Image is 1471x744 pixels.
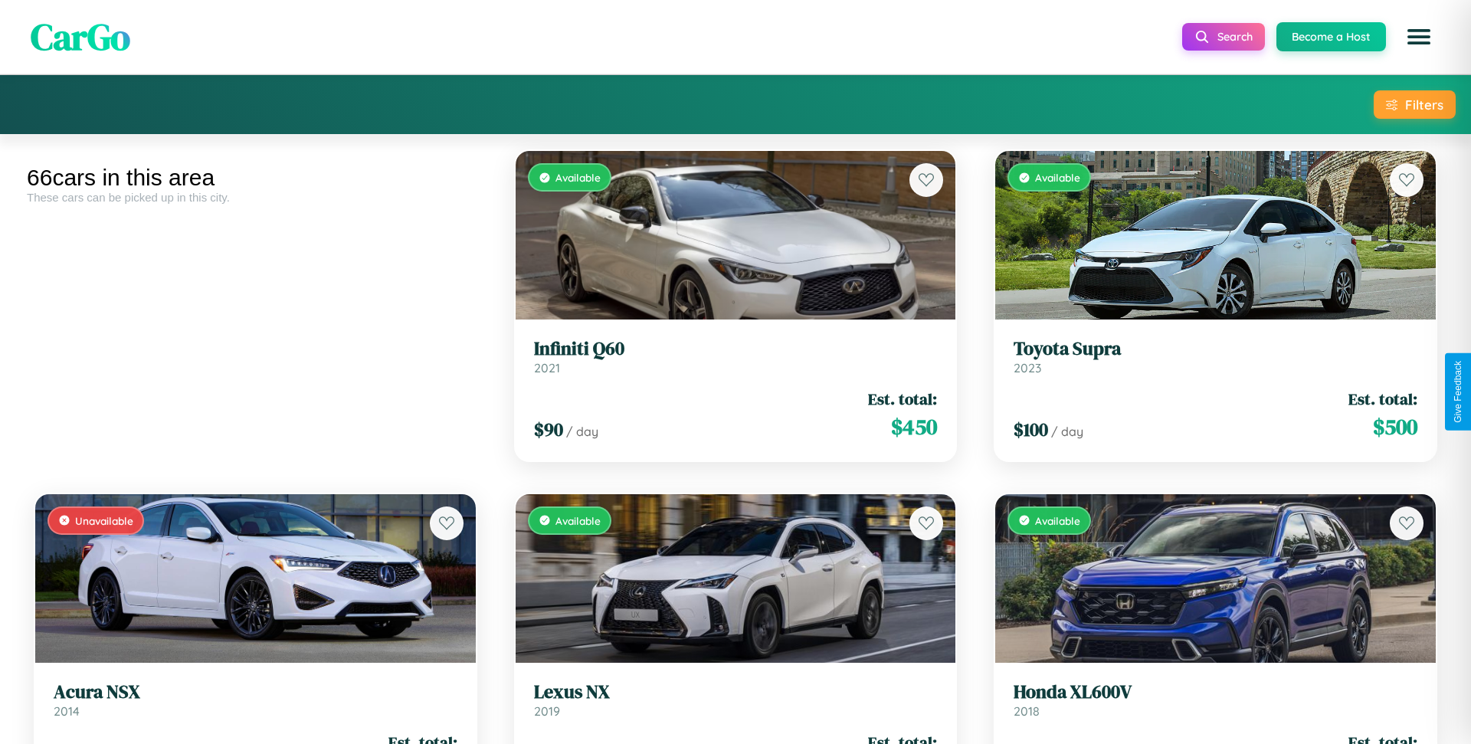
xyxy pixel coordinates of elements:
a: Acura NSX2014 [54,681,457,719]
span: / day [1051,424,1083,439]
button: Open menu [1397,15,1440,58]
a: Honda XL600V2018 [1014,681,1417,719]
h3: Acura NSX [54,681,457,703]
span: $ 90 [534,417,563,442]
span: Available [1035,514,1080,527]
button: Become a Host [1276,22,1386,51]
span: Available [1035,171,1080,184]
a: Lexus NX2019 [534,681,938,719]
span: Est. total: [868,388,937,410]
span: Unavailable [75,514,133,527]
span: Available [555,171,601,184]
span: 2023 [1014,360,1041,375]
h3: Lexus NX [534,681,938,703]
a: Toyota Supra2023 [1014,338,1417,375]
span: 2014 [54,703,80,719]
div: Give Feedback [1453,361,1463,423]
div: Filters [1405,97,1443,113]
div: These cars can be picked up in this city. [27,191,484,204]
span: $ 100 [1014,417,1048,442]
h3: Honda XL600V [1014,681,1417,703]
div: 66 cars in this area [27,165,484,191]
a: Infiniti Q602021 [534,338,938,375]
span: Est. total: [1348,388,1417,410]
span: $ 450 [891,411,937,442]
span: CarGo [31,11,130,62]
span: 2018 [1014,703,1040,719]
h3: Toyota Supra [1014,338,1417,360]
span: 2021 [534,360,560,375]
h3: Infiniti Q60 [534,338,938,360]
span: Search [1217,30,1253,44]
span: 2019 [534,703,560,719]
span: Available [555,514,601,527]
span: / day [566,424,598,439]
span: $ 500 [1373,411,1417,442]
button: Filters [1374,90,1456,119]
button: Search [1182,23,1265,51]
